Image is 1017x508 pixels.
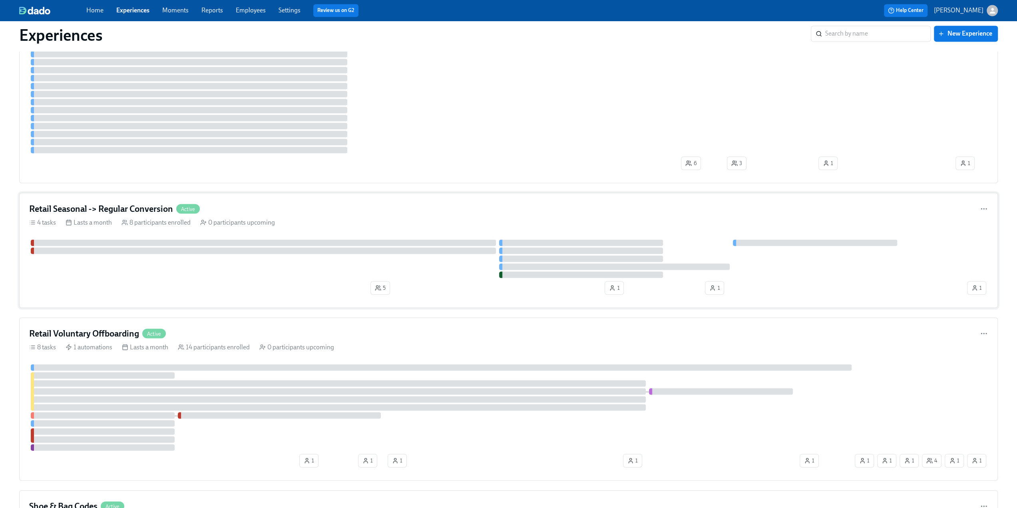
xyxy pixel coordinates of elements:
[922,454,941,467] button: 4
[388,454,407,467] button: 1
[19,26,103,45] h1: Experiences
[142,331,166,337] span: Active
[19,193,998,308] a: Retail Seasonal -> Regular ConversionActive4 tasks Lasts a month 8 participants enrolled 0 partic...
[888,6,923,14] span: Help Center
[855,454,874,467] button: 1
[236,6,266,14] a: Employees
[162,6,189,14] a: Moments
[934,26,998,42] button: New Experience
[279,6,301,14] a: Settings
[623,454,642,467] button: 1
[116,6,149,14] a: Experiences
[884,4,927,17] button: Help Center
[971,284,982,292] span: 1
[304,456,314,464] span: 1
[29,203,173,215] h4: Retail Seasonal -> Regular Conversion
[685,159,697,167] span: 6
[934,5,998,16] button: [PERSON_NAME]
[29,218,56,227] div: 4 tasks
[29,343,56,351] div: 8 tasks
[200,218,275,227] div: 0 participants upcoming
[727,156,746,170] button: 3
[705,281,724,295] button: 1
[926,456,937,464] span: 4
[804,456,814,464] span: 1
[960,159,970,167] span: 1
[859,456,870,464] span: 1
[178,343,250,351] div: 14 participants enrolled
[709,284,720,292] span: 1
[818,156,838,170] button: 1
[800,454,819,467] button: 1
[375,284,386,292] span: 5
[681,156,701,170] button: 6
[370,281,390,295] button: 5
[967,454,986,467] button: 1
[609,284,619,292] span: 1
[900,454,919,467] button: 1
[904,456,914,464] span: 1
[299,454,318,467] button: 1
[259,343,334,351] div: 0 participants upcoming
[955,156,975,170] button: 1
[627,456,638,464] span: 1
[19,6,50,14] img: dado
[934,6,983,15] p: [PERSON_NAME]
[313,4,358,17] button: Review us on G2
[392,456,402,464] span: 1
[122,343,168,351] div: Lasts a month
[29,327,139,339] h4: Retail Voluntary Offboarding
[201,6,223,14] a: Reports
[19,317,998,480] a: Retail Voluntary OffboardingActive8 tasks 1 automations Lasts a month 14 participants enrolled 0 ...
[19,6,86,14] a: dado
[176,206,200,212] span: Active
[731,159,742,167] span: 3
[66,343,112,351] div: 1 automations
[939,30,992,38] span: New Experience
[967,281,986,295] button: 1
[317,6,354,14] a: Review us on G2
[971,456,982,464] span: 1
[945,454,964,467] button: 1
[823,159,833,167] span: 1
[86,6,103,14] a: Home
[825,26,931,42] input: Search by name
[362,456,373,464] span: 1
[121,218,191,227] div: 8 participants enrolled
[66,218,112,227] div: Lasts a month
[358,454,377,467] button: 1
[877,454,896,467] button: 1
[949,456,959,464] span: 1
[605,281,624,295] button: 1
[882,456,892,464] span: 1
